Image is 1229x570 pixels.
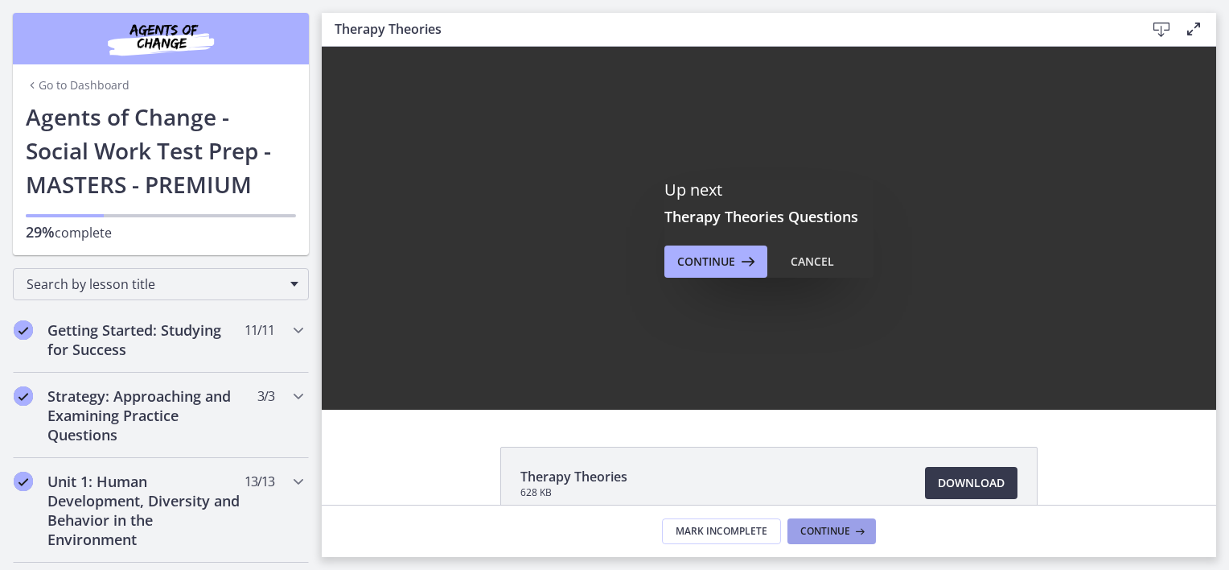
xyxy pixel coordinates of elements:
[677,252,735,271] span: Continue
[791,252,834,271] div: Cancel
[64,19,257,58] img: Agents of Change
[938,473,1005,493] span: Download
[925,467,1017,499] a: Download
[26,77,129,93] a: Go to Dashboard
[664,246,767,278] button: Continue
[14,472,33,491] i: Completed
[47,386,244,444] h2: Strategy: Approaching and Examining Practice Questions
[800,525,850,538] span: Continue
[13,268,309,300] div: Search by lesson title
[26,222,296,242] p: complete
[520,467,627,486] span: Therapy Theories
[245,472,274,491] span: 13 / 13
[245,320,274,340] span: 11 / 11
[335,19,1120,39] h3: Therapy Theories
[520,486,627,499] span: 628 KB
[676,525,767,538] span: Mark Incomplete
[14,320,33,340] i: Completed
[27,275,282,293] span: Search by lesson title
[778,246,847,278] button: Cancel
[14,386,33,406] i: Completed
[664,180,873,200] p: Up next
[787,518,876,544] button: Continue
[664,207,873,226] h3: Therapy Theories Questions
[47,320,244,359] h2: Getting Started: Studying for Success
[257,386,274,406] span: 3 / 3
[26,100,296,201] h1: Agents of Change - Social Work Test Prep - MASTERS - PREMIUM
[26,222,55,242] span: 29%
[662,518,781,544] button: Mark Incomplete
[47,472,244,549] h2: Unit 1: Human Development, Diversity and Behavior in the Environment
